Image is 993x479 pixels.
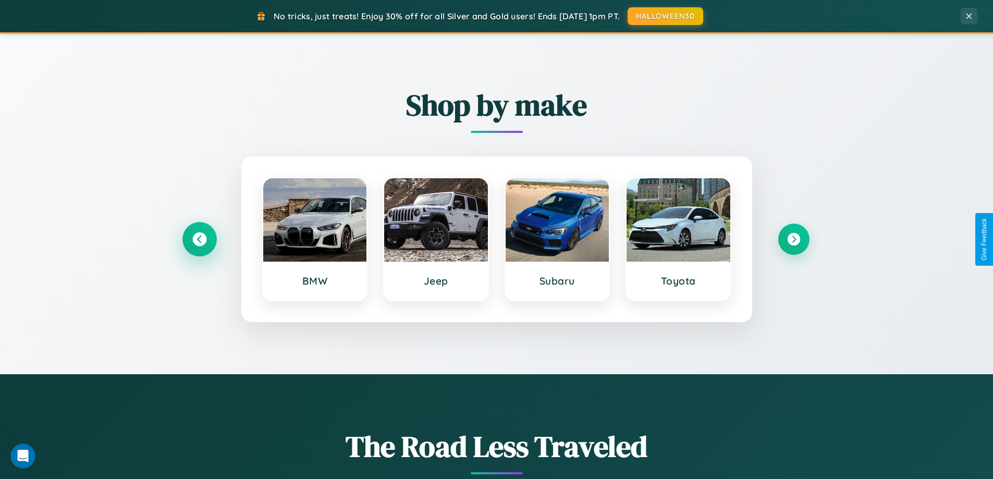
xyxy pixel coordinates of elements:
[628,7,703,25] button: HALLOWEEN30
[184,426,810,466] h1: The Road Less Traveled
[10,444,35,469] iframe: Intercom live chat
[395,275,477,287] h3: Jeep
[274,11,620,21] span: No tricks, just treats! Enjoy 30% off for all Silver and Gold users! Ends [DATE] 1pm PT.
[637,275,720,287] h3: Toyota
[516,275,599,287] h3: Subaru
[184,85,810,125] h2: Shop by make
[980,218,988,261] div: Give Feedback
[274,275,357,287] h3: BMW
